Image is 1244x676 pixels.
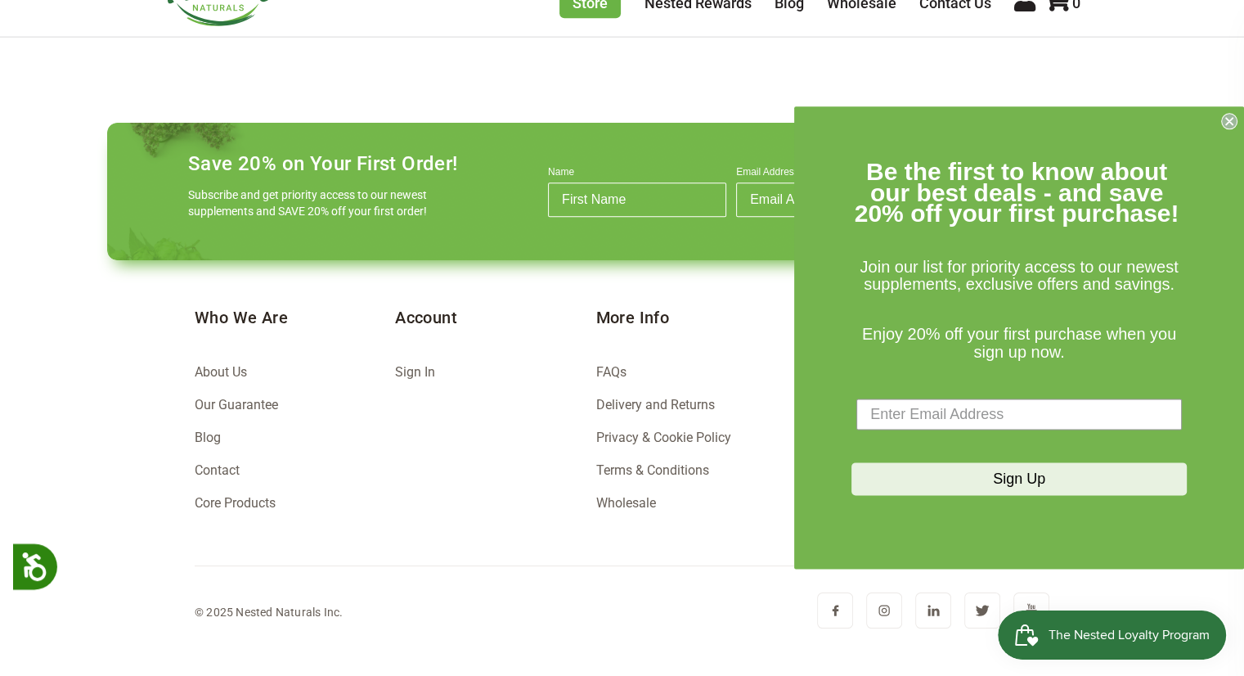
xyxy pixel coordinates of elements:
[195,430,221,445] a: Blog
[195,462,240,478] a: Contact
[855,158,1179,227] span: Be the first to know about our best deals - and save 20% off your first purchase!
[736,183,914,217] input: Email Address
[595,364,626,380] a: FAQs
[862,325,1176,361] span: Enjoy 20% off your first purchase when you sign up now.
[548,166,726,183] label: Name
[195,306,395,329] h5: Who We Are
[195,602,343,622] div: © 2025 Nested Naturals Inc.
[195,364,247,380] a: About Us
[1221,113,1237,129] button: Close dialog
[188,152,458,175] h4: Save 20% on Your First Order!
[595,430,730,445] a: Privacy & Cookie Policy
[851,463,1187,496] button: Sign Up
[595,306,796,329] h5: More Info
[395,364,435,380] a: Sign In
[195,397,278,412] a: Our Guarantee
[998,611,1228,660] iframe: Button to open loyalty program pop-up
[595,397,714,412] a: Delivery and Returns
[794,106,1244,569] div: FLYOUT Form
[595,462,708,478] a: Terms & Conditions
[856,399,1182,430] input: Enter Email Address
[736,166,914,183] label: Email Address
[595,495,655,511] a: Wholesale
[188,187,433,219] p: Subscribe and get priority access to our newest supplements and SAVE 20% off your first order!
[548,183,726,217] input: First Name
[860,258,1178,294] span: Join our list for priority access to our newest supplements, exclusive offers and savings.
[195,495,276,511] a: Core Products
[395,306,595,329] h5: Account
